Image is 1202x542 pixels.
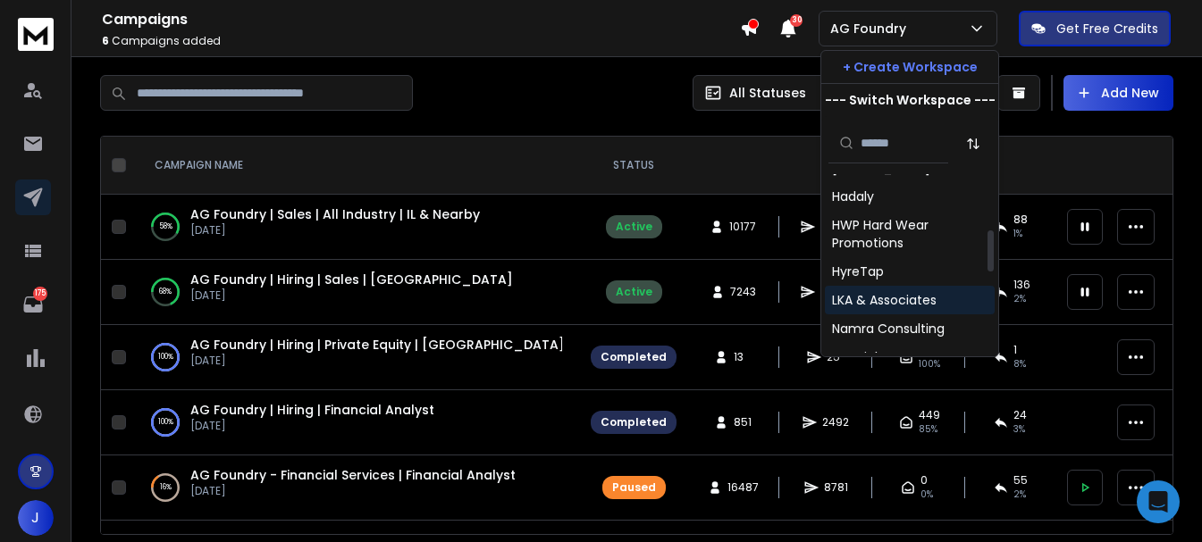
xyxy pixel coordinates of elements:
[102,9,740,30] h1: Campaigns
[1137,480,1180,523] div: Open Intercom Messenger
[790,14,803,27] span: 30
[612,480,656,495] div: Paused
[832,188,874,205] div: Hadaly
[1013,473,1028,488] span: 55
[102,34,740,48] p: Campaigns added
[822,415,849,429] span: 2492
[15,287,51,322] a: 175
[190,354,562,368] p: [DATE]
[919,408,940,422] span: 449
[832,291,937,309] div: LKA & Associates
[190,466,516,484] a: AG Foundry - Financial Services | Financial Analyst
[159,283,172,301] p: 68 %
[919,357,940,371] span: 100 %
[160,479,172,496] p: 16 %
[133,325,580,390] td: 100%AG Foundry | Hiring | Private Equity | [GEOGRAPHIC_DATA][DATE]
[843,58,978,76] p: + Create Workspace
[133,455,580,521] td: 16%AG Foundry - Financial Services | Financial Analyst[DATE]
[687,137,1056,195] th: CAMPAIGN STATS
[190,419,434,433] p: [DATE]
[190,336,565,354] a: AG Foundry | Hiring | Private Equity | [GEOGRAPHIC_DATA]
[102,33,109,48] span: 6
[616,285,652,299] div: Active
[190,205,480,223] a: AG Foundry | Sales | All Industry | IL & Nearby
[18,18,54,51] img: logo
[1013,357,1026,371] span: 8 %
[1013,227,1022,241] span: 1 %
[601,415,667,429] div: Completed
[580,137,687,195] th: STATUS
[1013,422,1025,437] span: 3 %
[159,218,172,236] p: 58 %
[1013,278,1030,292] span: 136
[18,500,54,536] button: J
[830,20,913,38] p: AG Foundry
[920,473,928,488] span: 0
[190,484,516,498] p: [DATE]
[190,401,434,419] a: AG Foundry | Hiring | Financial Analyst
[616,220,652,234] div: Active
[729,220,756,234] span: 10177
[33,287,47,301] p: 175
[1063,75,1173,111] button: Add New
[832,263,884,280] div: HyreTap
[919,422,937,437] span: 85 %
[832,320,945,338] div: Namra Consulting
[824,480,848,495] span: 8781
[1013,343,1017,357] span: 1
[1013,408,1027,422] span: 24
[133,137,580,195] th: CAMPAIGN NAME
[734,415,752,429] span: 851
[730,285,756,299] span: 7243
[729,84,806,102] p: All Statuses
[133,195,580,260] td: 58%AG Foundry | Sales | All Industry | IL & Nearby[DATE]
[190,271,513,288] a: AG Foundry | Hiring | Sales | [GEOGRAPHIC_DATA]
[832,348,897,366] div: Omniplast
[734,350,752,364] span: 13
[920,488,933,502] span: 0%
[133,260,580,325] td: 68%AG Foundry | Hiring | Sales | [GEOGRAPHIC_DATA][DATE]
[827,350,845,364] span: 25
[190,288,513,303] p: [DATE]
[158,348,173,366] p: 100 %
[133,390,580,455] td: 100%AG Foundry | Hiring | Financial Analyst[DATE]
[158,413,173,431] p: 100 %
[825,91,996,109] p: --- Switch Workspace ---
[1013,292,1026,306] span: 2 %
[190,223,480,238] p: [DATE]
[1019,11,1171,46] button: Get Free Credits
[832,216,988,252] div: HWP Hard Wear Promotions
[1013,488,1026,502] span: 2 %
[601,350,667,364] div: Completed
[1056,20,1158,38] p: Get Free Credits
[955,126,991,162] button: Sort by Sort A-Z
[821,51,998,83] button: + Create Workspace
[1013,213,1028,227] span: 88
[727,480,759,495] span: 16487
